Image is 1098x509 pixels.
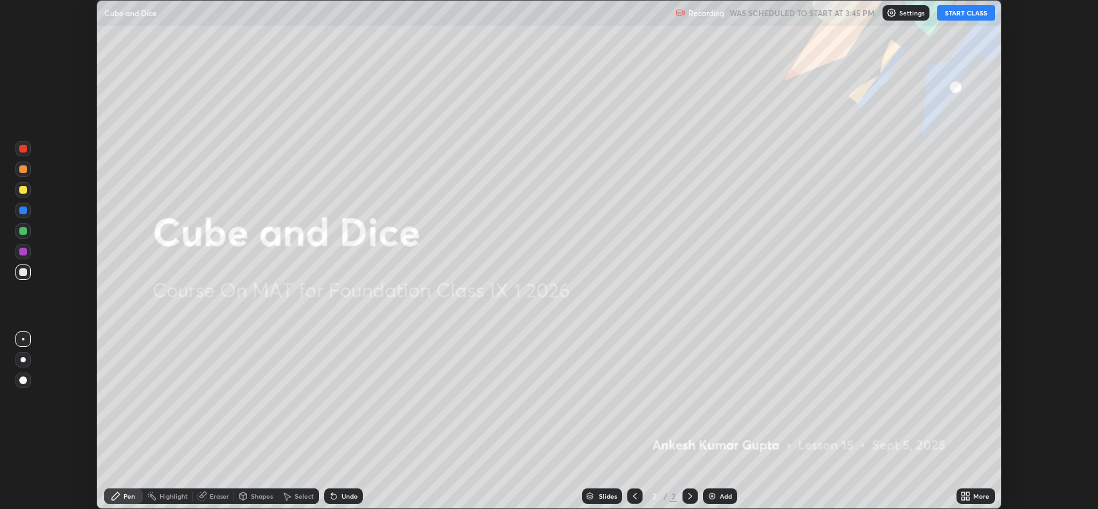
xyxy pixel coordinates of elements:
div: 2 [648,492,661,500]
p: Settings [899,10,924,16]
div: Eraser [210,493,229,499]
img: recording.375f2c34.svg [675,8,686,18]
div: More [973,493,989,499]
img: add-slide-button [707,491,717,501]
div: Select [295,493,314,499]
p: Cube and Dice [104,8,157,18]
div: Highlight [160,493,188,499]
img: class-settings-icons [886,8,897,18]
button: START CLASS [937,5,995,21]
div: Pen [124,493,135,499]
div: Undo [342,493,358,499]
div: Add [720,493,732,499]
h5: WAS SCHEDULED TO START AT 3:45 PM [729,7,875,19]
p: Recording [688,8,724,18]
div: Slides [599,493,617,499]
div: / [663,492,667,500]
div: Shapes [251,493,273,499]
div: 2 [670,490,677,502]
